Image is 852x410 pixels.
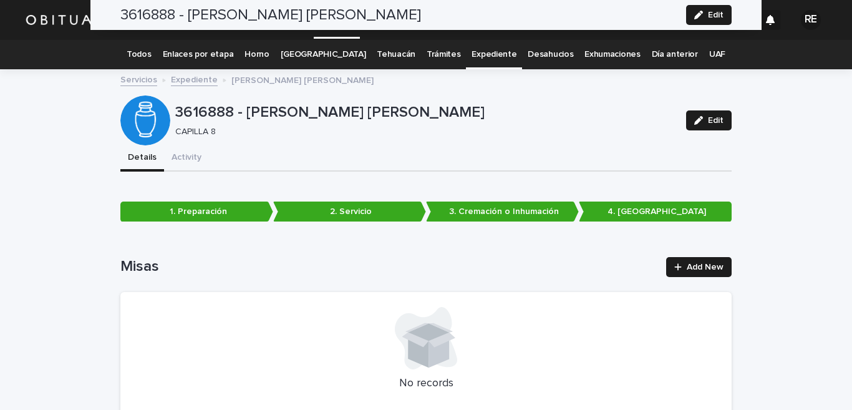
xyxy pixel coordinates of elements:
[584,40,640,69] a: Exhumaciones
[120,72,157,86] a: Servicios
[171,72,218,86] a: Expediente
[120,202,273,222] p: 1. Preparación
[709,40,725,69] a: UAF
[231,72,374,86] p: [PERSON_NAME] [PERSON_NAME]
[164,145,209,172] button: Activity
[244,40,269,69] a: Horno
[273,202,426,222] p: 2. Servicio
[25,7,125,32] img: HUM7g2VNRLqGMmR9WVqf
[120,145,164,172] button: Details
[666,257,732,277] a: Add New
[163,40,234,69] a: Enlaces por etapa
[528,40,573,69] a: Desahucios
[801,10,821,30] div: RE
[135,377,717,391] p: No records
[175,104,676,122] p: 3616888 - [PERSON_NAME] [PERSON_NAME]
[708,116,724,125] span: Edit
[652,40,698,69] a: Día anterior
[281,40,366,69] a: [GEOGRAPHIC_DATA]
[579,202,732,222] p: 4. [GEOGRAPHIC_DATA]
[120,258,659,276] h1: Misas
[472,40,516,69] a: Expediente
[377,40,415,69] a: Tehuacán
[175,127,671,137] p: CAPILLA 8
[427,40,461,69] a: Trámites
[687,263,724,271] span: Add New
[426,202,579,222] p: 3. Cremación o Inhumación
[686,110,732,130] button: Edit
[127,40,151,69] a: Todos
